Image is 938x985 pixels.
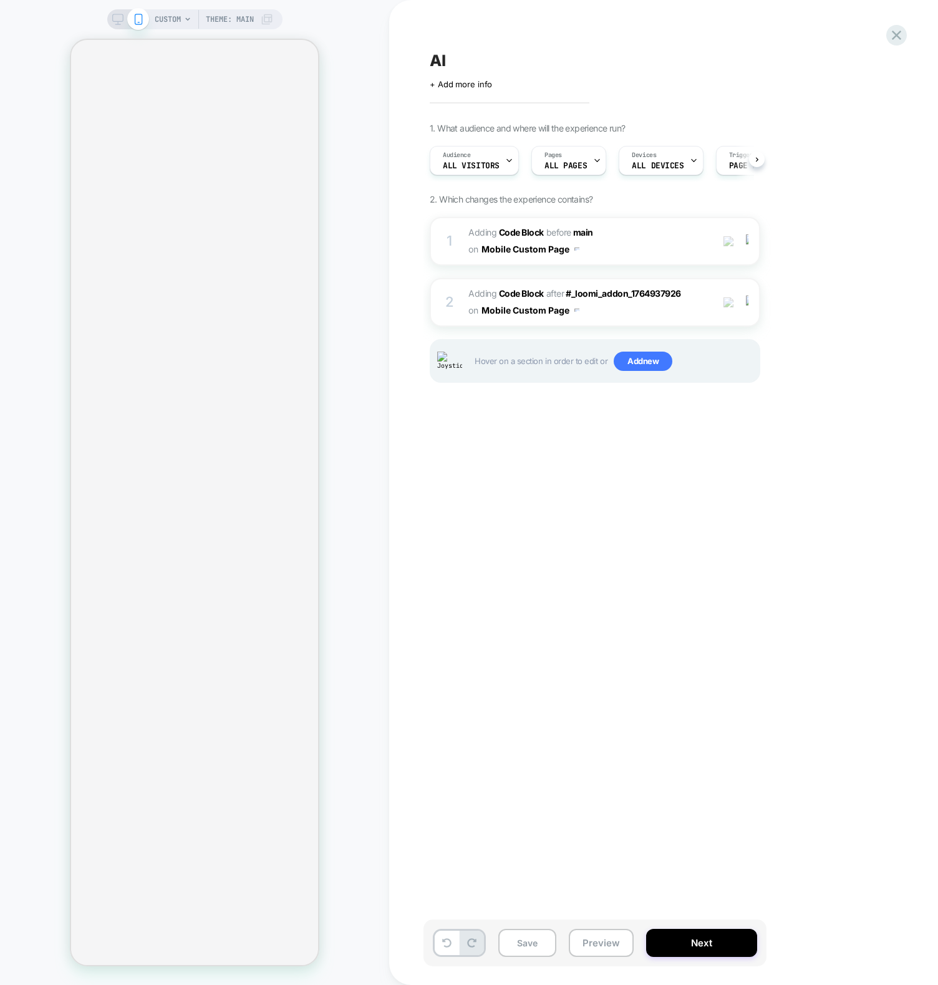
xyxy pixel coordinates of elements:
span: on [468,302,478,318]
img: down arrow [574,247,579,251]
div: 2 [443,290,456,315]
span: main [573,227,593,238]
button: Mobile Custom Page [481,240,579,258]
span: Devices [632,151,656,160]
span: 1. What audience and where will the experience run? [430,123,625,133]
b: Code Block [499,288,544,299]
span: #_loomi_addon_1764937926 [566,288,681,299]
button: Next [646,929,757,957]
span: + Add more info [430,79,492,89]
span: on [468,241,478,257]
span: Audience [443,151,471,160]
span: Hover on a section in order to edit or [475,352,753,372]
img: down arrow [574,309,579,312]
button: Save [498,929,556,957]
span: ALL DEVICES [632,161,684,170]
span: AI [430,51,446,70]
img: crossed eye [723,236,734,247]
span: BEFORE [546,227,571,238]
img: close [746,234,748,248]
button: Preview [569,929,634,957]
span: Page Load [729,161,771,170]
button: Mobile Custom Page [481,301,579,319]
span: Theme: MAIN [206,9,254,29]
span: Adding [468,288,544,299]
span: All Visitors [443,161,500,170]
span: Add new [614,352,672,372]
img: crossed eye [723,297,734,308]
span: Trigger [729,151,753,160]
span: 2. Which changes the experience contains? [430,194,592,204]
span: ALL PAGES [544,161,587,170]
span: AFTER [546,288,564,299]
img: close [746,295,748,309]
span: Pages [544,151,562,160]
span: Adding [468,227,544,238]
span: CUSTOM [155,9,181,29]
b: Code Block [499,227,544,238]
img: Joystick [437,352,462,371]
div: 1 [443,229,456,254]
